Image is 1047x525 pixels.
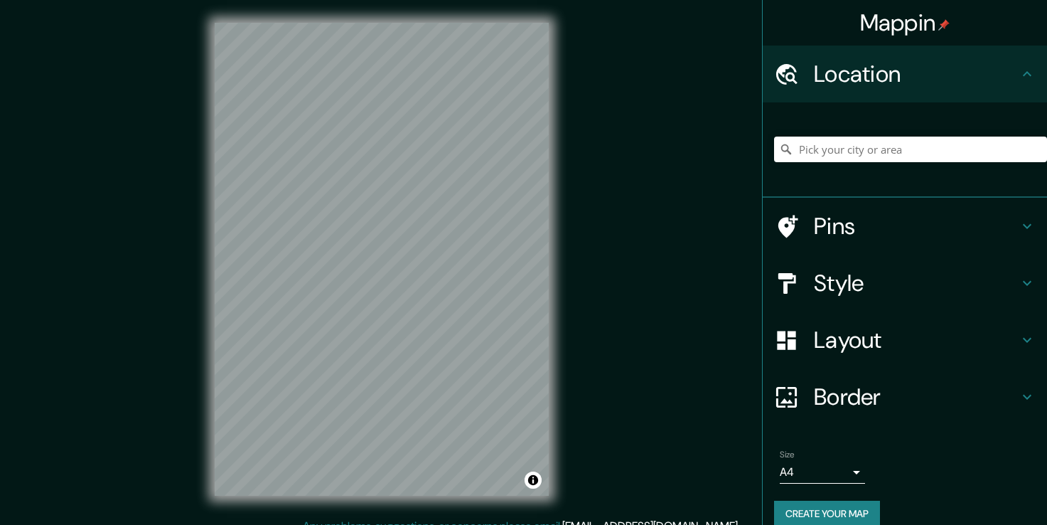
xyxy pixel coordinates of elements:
img: pin-icon.png [938,19,950,31]
input: Pick your city or area [774,137,1047,162]
h4: Location [814,60,1019,88]
div: Border [763,368,1047,425]
div: Style [763,255,1047,312]
h4: Style [814,269,1019,297]
div: Location [763,46,1047,102]
h4: Border [814,383,1019,411]
label: Size [780,449,795,461]
div: Layout [763,312,1047,368]
button: Toggle attribution [525,472,542,489]
div: A4 [780,461,865,484]
canvas: Map [215,23,549,496]
h4: Mappin [860,9,950,37]
h4: Pins [814,212,1019,240]
div: Pins [763,198,1047,255]
h4: Layout [814,326,1019,354]
iframe: Help widget launcher [920,470,1031,509]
